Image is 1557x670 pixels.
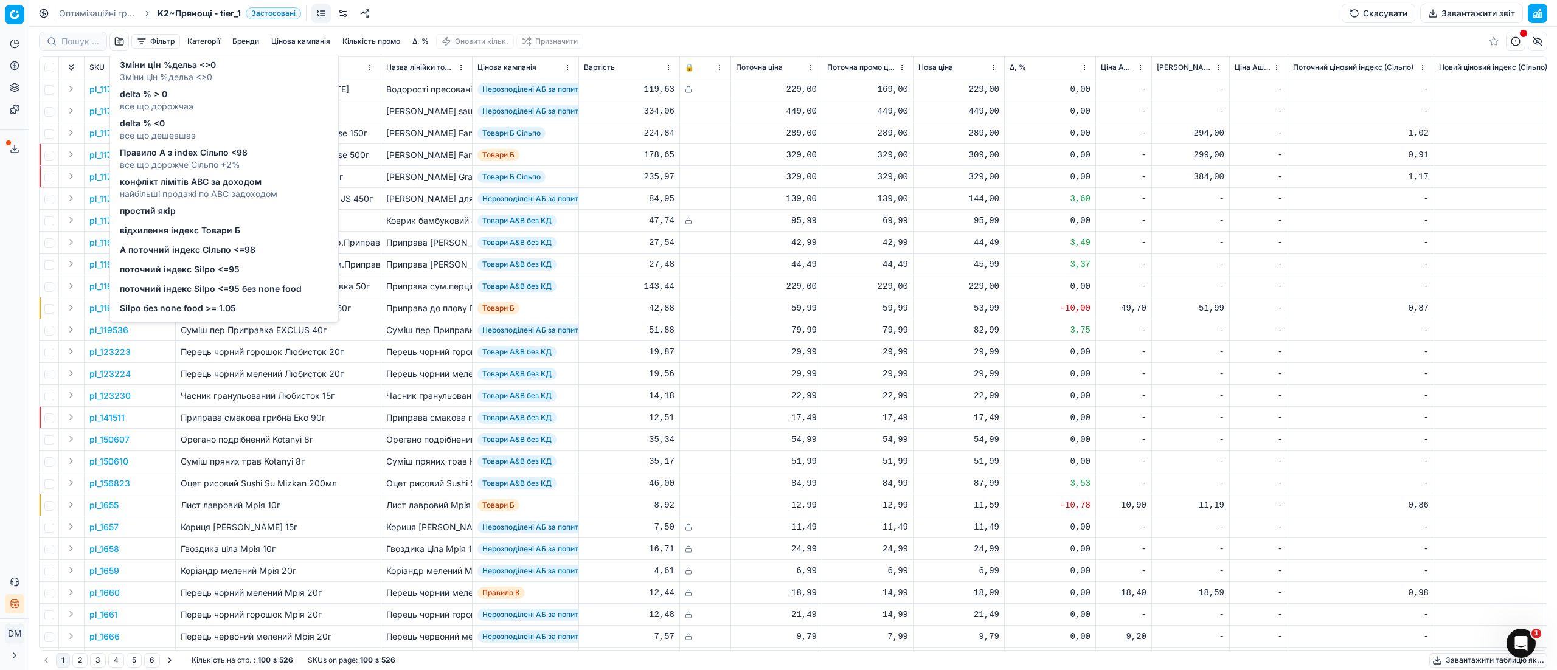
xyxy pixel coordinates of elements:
[918,280,999,292] div: 229,00
[827,302,908,314] div: 59,99
[89,630,120,643] button: pl_1666
[584,193,674,205] div: 84,95
[64,322,78,337] button: Expand
[181,258,376,271] p: Приправа [PERSON_NAME].та сол.пом.Приправка 45г
[1293,193,1429,205] div: -
[89,324,128,336] button: pl_119536
[386,324,467,336] div: Суміш пер Приправка EXCLUS 40г
[64,629,78,643] button: Expand
[181,237,376,249] p: Приправа [PERSON_NAME].та сол.огір.Приправка 45г
[89,390,131,402] button: pl_123230
[89,83,128,95] p: pl_117390
[89,433,130,446] button: pl_150607
[584,324,674,336] div: 51,88
[89,565,119,577] button: pl_1659
[1235,193,1283,205] div: -
[1010,105,1091,117] div: 0,00
[89,302,128,314] button: pl_119535
[736,280,817,292] div: 229,00
[1010,258,1091,271] div: 3,37
[827,215,908,227] div: 69,99
[89,215,126,227] button: pl_117413
[386,215,467,227] div: Коврик бамбуковий JS 24см 1шт
[64,169,78,184] button: Expand
[1235,63,1271,72] span: Ціна Ашан за 7 днів
[584,302,674,314] div: 42,88
[1293,63,1413,72] span: Поточний ціновий індекс (Сільпо)
[386,127,467,139] div: [PERSON_NAME] Fancy Grade Soy sause 150г
[918,324,999,336] div: 82,99
[736,302,817,314] div: 59,99
[1293,280,1429,292] div: -
[182,34,225,49] button: Категорії
[120,88,193,100] span: delta % > 0
[1157,171,1224,183] div: 384,00
[89,149,128,161] button: pl_117406
[736,127,817,139] div: 289,00
[736,149,817,161] div: 329,00
[827,63,896,72] span: Поточна промо ціна
[120,302,236,314] span: Silpo без none food >= 1.05
[827,171,908,183] div: 329,00
[918,127,999,139] div: 289,00
[1235,149,1283,161] div: -
[5,624,24,643] button: DM
[64,388,78,402] button: Expand
[64,278,78,293] button: Expand
[89,609,118,621] p: pl_1661
[90,653,106,668] button: 3
[89,346,131,358] button: pl_123223
[89,412,125,424] button: pl_141511
[736,63,783,72] span: Поточна ціна
[1101,280,1146,292] div: -
[64,541,78,556] button: Expand
[386,193,467,205] div: [PERSON_NAME] для суші Танадамай JS 450г
[64,147,78,162] button: Expand
[338,34,405,49] button: Кількість промо
[64,454,78,468] button: Expand
[158,7,241,19] span: K2~Прянощі - tier_1
[158,7,301,19] span: K2~Прянощі - tier_1Застосовані
[584,63,615,72] span: Вартість
[89,237,128,249] button: pl_119504
[89,171,127,183] p: pl_117407
[918,258,999,271] div: 45,99
[1101,127,1146,139] div: -
[89,499,119,511] p: pl_1655
[477,346,557,358] span: Товари А&B без КД
[1010,302,1091,314] div: -10,00
[246,7,301,19] span: Застосовані
[1010,280,1091,292] div: 0,00
[1157,193,1224,205] div: -
[89,543,119,555] button: pl_1658
[131,34,180,49] button: Фільтр
[386,280,467,292] div: Приправа сум.перців Млинок Приправка 50г
[1235,215,1283,227] div: -
[120,205,176,217] span: простий якір
[1101,346,1146,358] div: -
[89,477,130,489] p: pl_156823
[61,35,99,47] input: Пошук по SKU або назві
[918,302,999,314] div: 53,99
[1293,237,1429,249] div: -
[227,34,264,49] button: Бренди
[1101,324,1146,336] div: -
[1293,258,1429,271] div: -
[360,655,373,665] strong: 100
[89,587,120,599] button: pl_1660
[918,149,999,161] div: 309,00
[1293,171,1429,183] div: 1,17
[1235,258,1283,271] div: -
[386,346,467,358] div: Перець чорний горошок Любисток 20г
[89,258,128,271] button: pl_119505
[1157,215,1224,227] div: -
[685,63,694,72] span: 🔒
[108,653,124,668] button: 4
[736,346,817,358] div: 29,99
[120,117,196,130] span: delta % <0
[89,280,127,292] p: pl_119531
[827,280,908,292] div: 229,00
[477,83,593,95] span: Нерозподілені АБ за попитом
